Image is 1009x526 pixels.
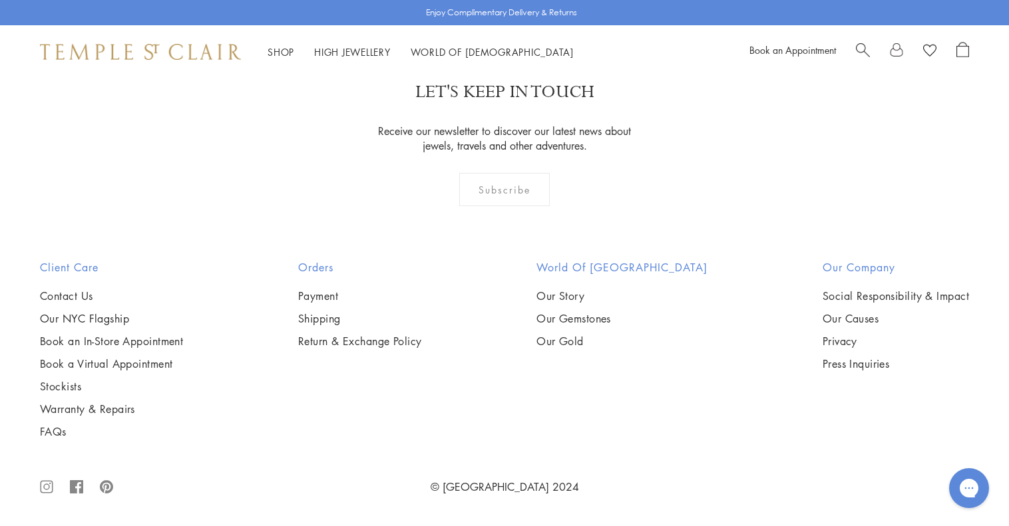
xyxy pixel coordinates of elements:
[268,44,574,61] nav: Main navigation
[823,259,969,275] h2: Our Company
[370,124,640,153] p: Receive our newsletter to discover our latest news about jewels, travels and other adventures.
[923,42,936,62] a: View Wishlist
[536,289,707,303] a: Our Story
[40,356,183,371] a: Book a Virtual Appointment
[942,463,996,513] iframe: Gorgias live chat messenger
[536,259,707,275] h2: World of [GEOGRAPHIC_DATA]
[459,173,550,206] div: Subscribe
[411,45,574,59] a: World of [DEMOGRAPHIC_DATA]World of [DEMOGRAPHIC_DATA]
[40,311,183,326] a: Our NYC Flagship
[823,334,969,348] a: Privacy
[823,356,969,371] a: Press Inquiries
[40,424,183,439] a: FAQs
[426,6,577,19] p: Enjoy Complimentary Delivery & Returns
[823,289,969,303] a: Social Responsibility & Impact
[40,259,183,275] h2: Client Care
[856,42,870,62] a: Search
[40,379,183,394] a: Stockists
[431,479,579,494] a: © [GEOGRAPHIC_DATA] 2024
[40,334,183,348] a: Book an In-Store Appointment
[536,311,707,326] a: Our Gemstones
[40,44,241,60] img: Temple St. Clair
[298,259,422,275] h2: Orders
[298,334,422,348] a: Return & Exchange Policy
[823,311,969,326] a: Our Causes
[415,80,594,104] p: LET'S KEEP IN TOUCH
[314,45,391,59] a: High JewelleryHigh Jewellery
[298,289,422,303] a: Payment
[536,334,707,348] a: Our Gold
[956,42,969,62] a: Open Shopping Bag
[40,289,183,303] a: Contact Us
[749,43,836,57] a: Book an Appointment
[298,311,422,326] a: Shipping
[40,402,183,416] a: Warranty & Repairs
[268,45,294,59] a: ShopShop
